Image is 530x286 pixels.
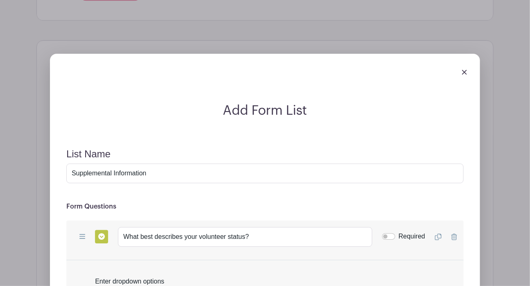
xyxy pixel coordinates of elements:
[66,203,464,211] h6: Form Questions
[57,103,473,118] h2: Add Form List
[462,70,467,75] img: close_button-5f87c8562297e5c2d7936805f587ecaba9071eb48480494691a3f1689db116b3.svg
[399,232,425,241] label: Required
[66,163,464,183] input: e.g. Things or volunteers we need for the event
[118,227,372,247] input: Type your Question
[66,148,111,160] label: List Name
